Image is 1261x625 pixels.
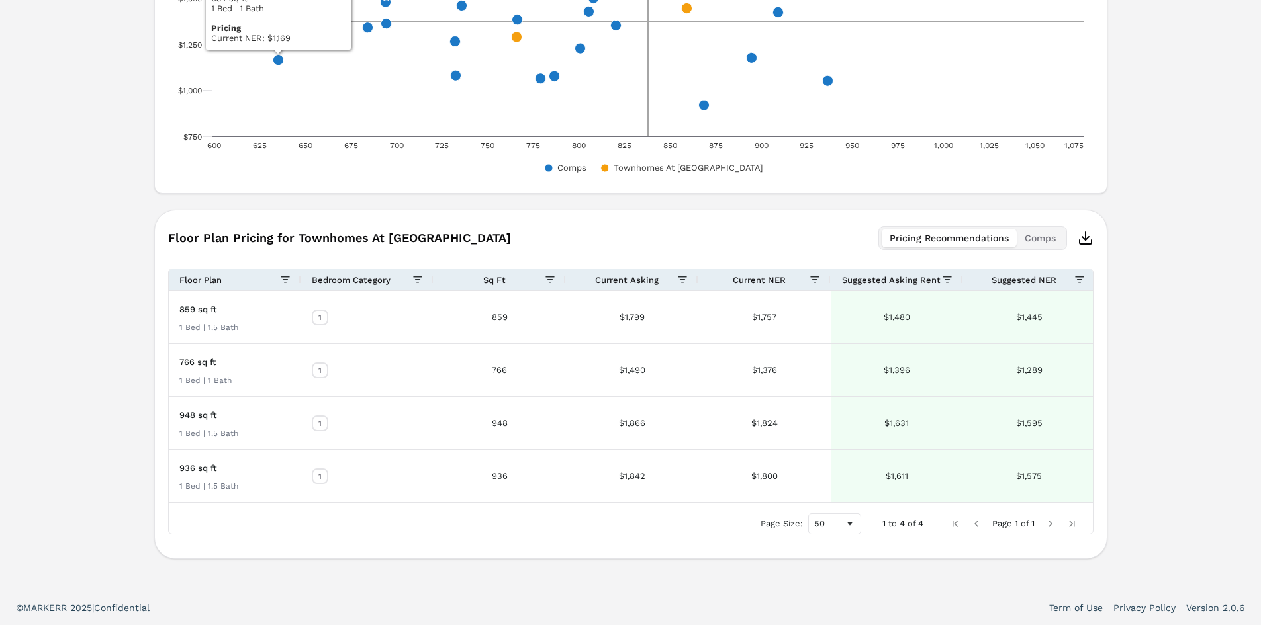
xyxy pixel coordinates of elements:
div: 766 [434,344,566,396]
path: x, 900, 1,425. Comps. [772,7,783,17]
span: 1 [882,519,886,528]
text: 700 [389,141,403,150]
text: 1,050 [1025,141,1044,150]
span: 4 [900,519,905,528]
text: $750 [183,132,202,142]
div: 1 Bed | 1.5 Bath [179,322,238,333]
text: 975 [891,141,905,150]
div: 1 [312,415,328,431]
span: 4 [918,519,923,528]
div: $1,289 [963,344,1096,396]
path: x, 789, 1,068. Comps. [535,73,545,84]
div: $1,490 [566,344,698,396]
div: Page Size [808,513,861,534]
span: Current NER [733,275,786,285]
path: x, 810, 1,425. Comps. [583,6,594,17]
text: 675 [344,141,357,150]
div: 1 [312,362,328,378]
text: 850 [663,141,677,150]
button: Pricing Recommendations [882,229,1017,247]
div: $1,800 [698,450,831,502]
span: Floor Plan [179,275,222,285]
text: 875 [708,141,722,150]
div: 1 [312,310,328,325]
path: x, 946, 1,046. Comps. [822,75,833,86]
span: 766 sq ft [179,357,216,367]
text: 800 [572,141,586,150]
path: x, 603, 1,371. Comps. [224,17,235,27]
button: Comps [1017,229,1064,247]
text: Townhomes At [GEOGRAPHIC_DATA] [613,163,762,173]
div: $1,376 [698,344,831,396]
text: 1,025 [979,141,998,150]
path: x, 740, 1,270. Comps. [449,36,460,46]
span: of [908,519,915,528]
span: Suggested Asking Rent [842,275,941,285]
span: 2025 | [70,603,94,613]
div: $1,611 [831,450,963,502]
span: 1 [1031,519,1035,528]
div: $1,480 [831,291,963,343]
text: 1,075 [1064,141,1084,150]
path: x, 877, 925. Comps. [698,100,709,110]
text: 950 [845,141,859,150]
div: Page Size: [761,519,803,528]
text: 750 [481,141,494,150]
span: MARKERR [23,603,70,613]
span: Bedroom Category [312,275,391,285]
span: 948 sq ft [179,410,217,420]
path: x, 693, 1,333.67. Comps. [362,22,373,33]
div: 859 [434,291,566,343]
path: x, 766, 1,288.8. Townhomes At Lake Park. [511,32,522,42]
a: Version 2.0.6 [1186,601,1245,614]
a: Term of Use [1049,601,1103,614]
div: 1 Bed | 1.5 Bath [179,428,238,438]
text: 725 [435,141,449,150]
text: Comps [557,163,586,173]
path: x, 887, 1,170. Comps. [746,52,757,63]
div: $1,757 [698,291,831,343]
span: Floor Plan Pricing for Townhomes At [GEOGRAPHIC_DATA] [168,232,511,244]
span: © [16,603,23,613]
text: 1,000 [934,141,953,150]
path: x, 859, 1,445.27. Townhomes At Lake Park. [681,3,692,13]
path: x, 689, 1,361.67. Comps. [381,19,391,29]
div: $1,445 [963,291,1096,343]
div: 50 [814,519,845,528]
span: 1 [1015,519,1018,528]
path: x, 817, 1,360. Comps. [610,20,621,30]
div: $1,595 [963,397,1096,449]
path: x, 652, 1,410. Comps. [291,9,302,19]
div: $1,866 [566,397,698,449]
path: x, 603, 1,420. Comps. [228,6,238,17]
div: $1,575 [963,450,1096,502]
div: Previous Page [971,519,982,529]
div: Last Page [1066,519,1077,529]
text: 625 [252,141,266,150]
span: to [888,519,897,528]
path: x, 634, 1,168.93. Comps. [273,55,283,65]
text: $1,000 [178,86,202,95]
div: 948 [434,397,566,449]
div: 1 [312,468,328,484]
text: 775 [526,141,540,150]
div: $1,842 [566,450,698,502]
path: x, 763, 1,374.5. Comps. [512,15,522,25]
text: $1,250 [178,40,202,50]
text: 825 [617,141,631,150]
span: Suggested NER [992,275,1056,285]
text: 650 [298,141,312,150]
div: $1,396 [831,344,963,396]
div: 936 [434,450,566,502]
div: $1,824 [698,397,831,449]
path: x, 652, 1,356. Comps. [320,19,331,30]
text: 900 [754,141,768,150]
span: of [1021,519,1029,528]
span: 859 sq ft [179,304,217,314]
span: Current Asking [595,275,659,285]
a: Privacy Policy [1113,601,1176,614]
span: Confidential [94,603,150,613]
div: First Page [950,519,960,529]
div: 1 Bed | 1.5 Bath [179,481,238,491]
div: $1,799 [566,291,698,343]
